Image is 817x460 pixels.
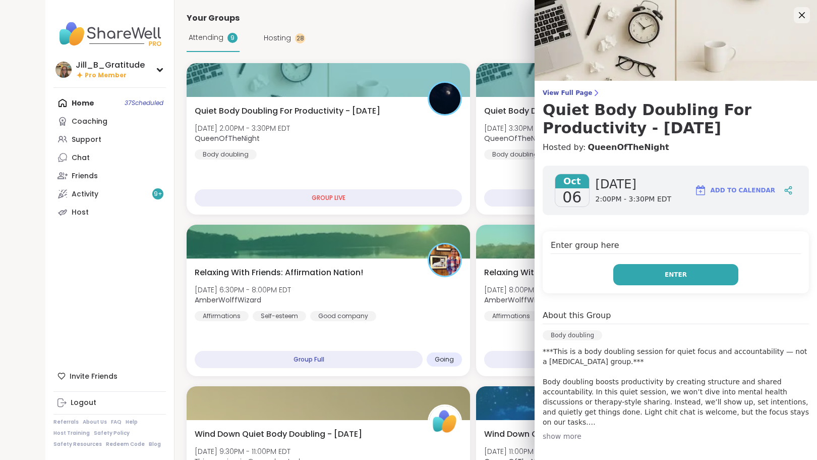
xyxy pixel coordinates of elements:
span: Relaxing With Friends: Affirmation Nation Pt 2! [484,267,670,279]
span: Wind Down Quiet Body Doubling - [DATE] [484,428,652,440]
span: [DATE] 6:30PM - 8:00PM EDT [195,285,291,295]
a: Blog [149,441,161,448]
div: 5 hours away! [484,351,712,368]
a: Support [53,130,166,148]
span: [DATE] 2:00PM - 3:30PM EDT [195,123,290,133]
span: [DATE] 9:30PM - 11:00PM EDT [195,446,300,456]
span: Your Groups [187,12,240,24]
div: Friends [72,171,98,181]
span: Pro Member [85,71,127,80]
img: ShareWell Logomark [694,184,707,196]
span: Enter [665,270,687,279]
a: Redeem Code [106,441,145,448]
span: [DATE] 8:00PM - 9:30PM EDT [484,285,580,295]
span: Add to Calendar [711,186,775,195]
div: GROUP LIVE [195,189,462,207]
div: Logout [71,398,96,408]
b: AmberWolffWizard [484,295,551,305]
div: 28 [295,33,305,43]
div: Affirmations [484,311,538,321]
a: Referrals [53,419,79,426]
div: Invite Friends [53,367,166,385]
div: Affirmations [195,311,249,321]
div: Body doubling [484,149,546,160]
div: Activity [72,189,98,199]
a: Chat [53,148,166,167]
span: Hosting [264,33,291,43]
span: Oct [555,174,589,188]
img: AmberWolffWizard [429,244,460,276]
span: 9 + [154,190,162,198]
span: Wind Down Quiet Body Doubling - [DATE] [195,428,362,440]
a: QueenOfTheNight [588,141,669,154]
a: FAQ [111,419,122,426]
b: QueenOfTheNight [484,133,549,143]
p: ***This is a body doubling session for quiet focus and accountability — not a [MEDICAL_DATA] grou... [543,346,809,427]
span: View Full Page [543,89,809,97]
span: 2:00PM - 3:30PM EDT [596,194,672,205]
span: Relaxing With Friends: Affirmation Nation! [195,267,363,279]
a: Host [53,203,166,221]
h4: Hosted by: [543,141,809,154]
span: Going [435,355,454,364]
a: Friends [53,167,166,185]
a: Coaching [53,112,166,130]
a: About Us [83,419,107,426]
h4: Enter group here [551,239,801,254]
a: Safety Policy [94,430,130,437]
div: Self-esteem [253,311,306,321]
a: Help [126,419,138,426]
img: ShareWell Nav Logo [53,16,166,52]
h3: Quiet Body Doubling For Productivity - [DATE] [543,101,809,137]
button: Enter [613,264,738,285]
span: Attending [189,32,223,43]
span: Quiet Body Doubling For Productivity - [DATE] [195,105,380,117]
div: Host [72,208,89,218]
div: show more [543,431,809,441]
div: Body doubling [195,149,257,160]
div: Coaching [72,117,107,127]
div: Group Full [195,351,423,368]
div: Good company [310,311,376,321]
h4: About this Group [543,310,611,322]
img: Jill_B_Gratitude [55,62,72,78]
span: [DATE] 11:00PM - 12:30AM EDT [484,446,582,456]
span: [DATE] 3:30PM - 5:00PM EDT [484,123,580,133]
a: Logout [53,394,166,412]
a: Activity9+ [53,185,166,203]
div: Chat [72,153,90,163]
a: Host Training [53,430,90,437]
div: Body doubling [543,330,602,340]
span: Quiet Body Doubling For Productivity - [DATE] [484,105,670,117]
span: 06 [562,188,581,207]
a: View Full PageQuiet Body Doubling For Productivity - [DATE] [543,89,809,137]
div: 9 [227,33,238,43]
b: QueenOfTheNight [195,133,260,143]
a: Safety Resources [53,441,102,448]
div: Support [72,135,101,145]
div: Jill_B_Gratitude [76,60,145,71]
span: [DATE] [596,176,672,192]
button: Add to Calendar [690,178,780,202]
img: QueenOfTheNight [429,83,460,114]
img: ShareWell [429,406,460,437]
div: Group Full [484,189,712,207]
b: AmberWolffWizard [195,295,261,305]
